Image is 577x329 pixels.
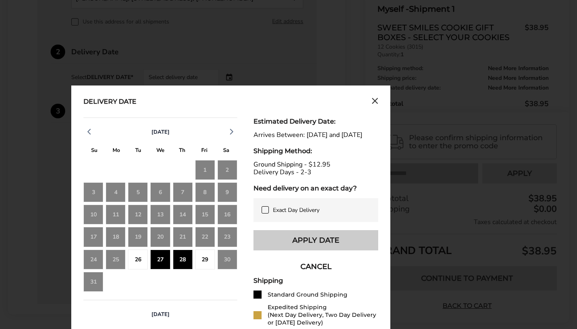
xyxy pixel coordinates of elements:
[253,230,378,250] button: Apply Date
[215,145,237,158] div: S
[268,291,347,299] div: Standard Ground Shipping
[253,131,378,139] div: Arrives Between: [DATE] and [DATE]
[273,206,319,214] span: Exact Day Delivery
[151,311,170,318] span: [DATE]
[105,145,127,158] div: M
[253,277,378,284] div: Shipping
[253,147,378,155] div: Shipping Method:
[128,145,149,158] div: T
[149,145,171,158] div: W
[268,303,378,327] div: Expedited Shipping (Next Day Delivery, Two Day Delivery or [DATE] Delivery)
[171,145,193,158] div: T
[83,98,136,107] div: Delivery Date
[83,145,105,158] div: S
[372,98,378,107] button: Close calendar
[253,184,378,192] div: Need delivery on an exact day?
[151,128,170,136] span: [DATE]
[148,311,173,318] button: [DATE]
[253,117,378,125] div: Estimated Delivery Date:
[148,128,173,136] button: [DATE]
[253,161,378,176] div: Ground Shipping - $12.95 Delivery Days - 2-3
[193,145,215,158] div: F
[253,256,378,277] button: CANCEL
